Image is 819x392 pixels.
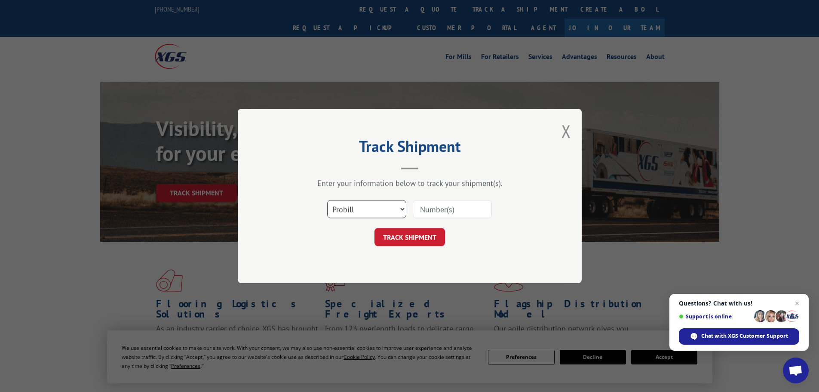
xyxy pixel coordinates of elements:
[679,313,751,320] span: Support is online
[792,298,802,309] span: Close chat
[561,120,571,142] button: Close modal
[413,200,492,218] input: Number(s)
[281,178,539,188] div: Enter your information below to track your shipment(s).
[783,358,809,383] div: Open chat
[679,300,799,307] span: Questions? Chat with us!
[281,140,539,157] h2: Track Shipment
[701,332,788,340] span: Chat with XGS Customer Support
[679,328,799,345] div: Chat with XGS Customer Support
[374,228,445,246] button: TRACK SHIPMENT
